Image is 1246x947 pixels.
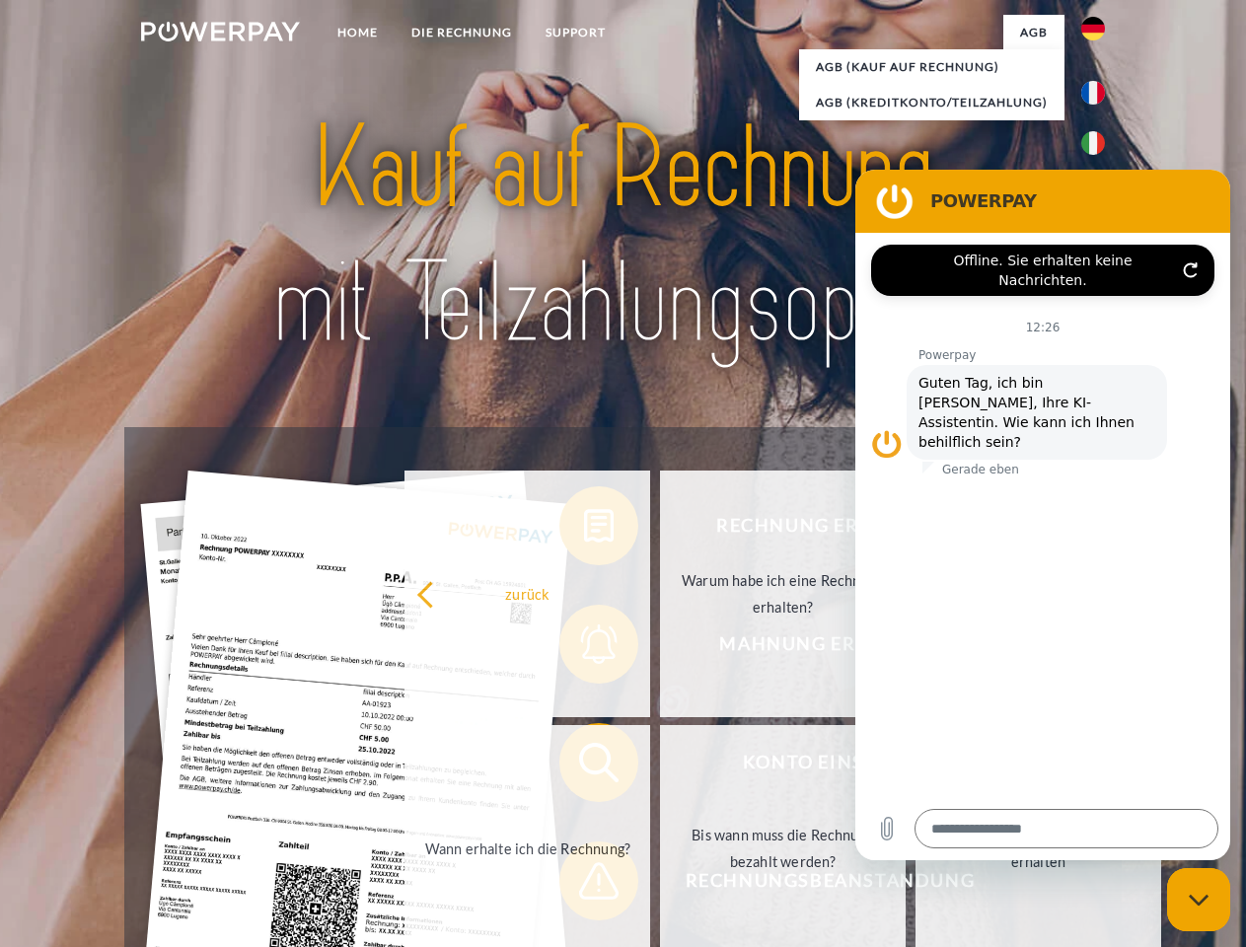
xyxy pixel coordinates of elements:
div: Warum habe ich eine Rechnung erhalten? [672,567,894,620]
a: SUPPORT [529,15,623,50]
img: fr [1081,81,1105,105]
img: logo-powerpay-white.svg [141,22,300,41]
a: agb [1003,15,1064,50]
img: de [1081,17,1105,40]
img: it [1081,131,1105,155]
iframe: Messaging-Fenster [855,170,1230,860]
a: Home [321,15,395,50]
a: DIE RECHNUNG [395,15,529,50]
img: title-powerpay_de.svg [188,95,1058,378]
div: Bis wann muss die Rechnung bezahlt werden? [672,822,894,875]
div: zurück [416,580,638,607]
div: Wann erhalte ich die Rechnung? [416,835,638,861]
a: AGB (Kreditkonto/Teilzahlung) [799,85,1064,120]
a: AGB (Kauf auf Rechnung) [799,49,1064,85]
iframe: Schaltfläche zum Öffnen des Messaging-Fensters; Konversation läuft [1167,868,1230,931]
